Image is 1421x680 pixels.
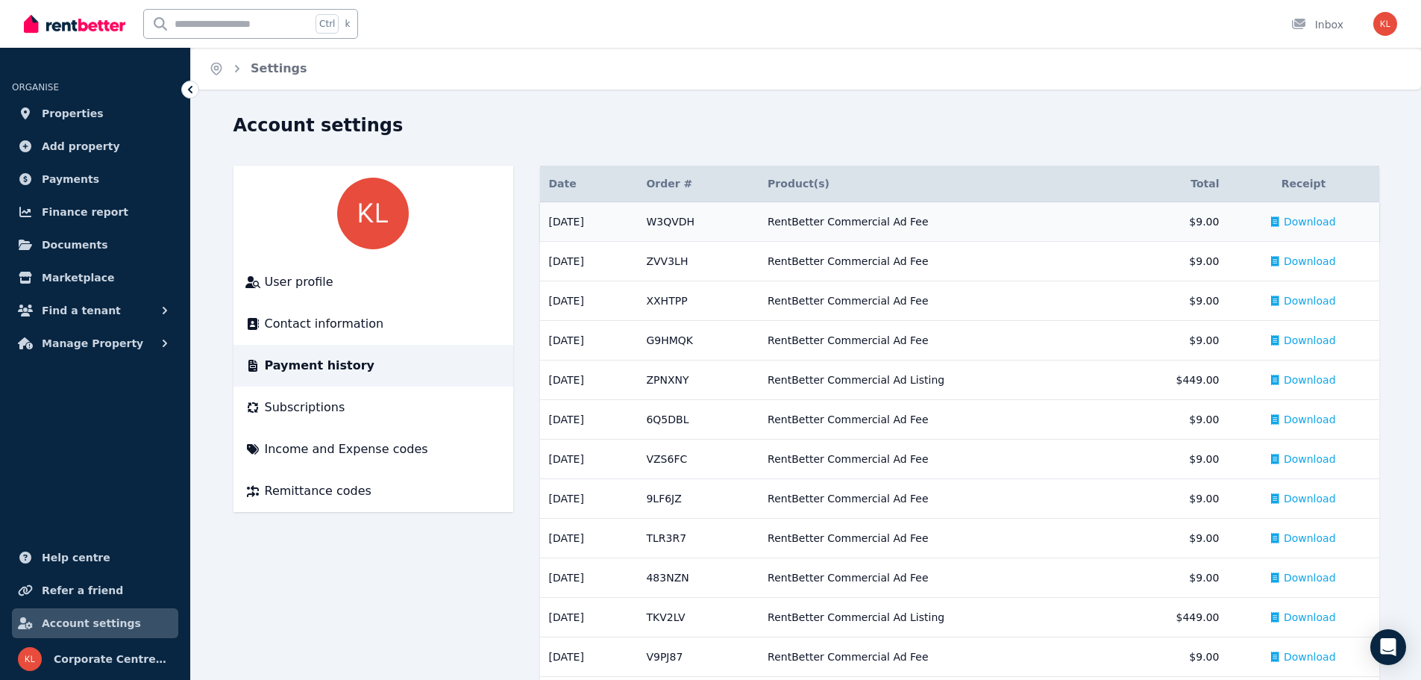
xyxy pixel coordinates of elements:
[1284,649,1336,664] span: Download
[1373,12,1397,36] img: Corporate Centres Tasmania
[768,372,1107,387] div: RentBetter Commercial Ad Listing
[768,293,1107,308] div: RentBetter Commercial Ad Fee
[12,99,178,128] a: Properties
[1291,17,1343,32] div: Inbox
[1228,166,1378,202] th: Receipt
[265,399,345,417] span: Subscriptions
[540,361,638,400] td: [DATE]
[245,440,501,458] a: Income and Expense codes
[1116,558,1228,598] td: $9.00
[12,230,178,260] a: Documents
[540,519,638,558] td: [DATE]
[637,281,759,321] td: XXHTPP
[191,48,325,90] nav: Breadcrumb
[768,491,1107,506] div: RentBetter Commercial Ad Fee
[42,302,121,319] span: Find a tenant
[1116,166,1228,202] th: Total
[768,570,1107,585] div: RentBetter Commercial Ad Fee
[265,440,428,458] span: Income and Expense codes
[768,214,1107,229] div: RentBetter Commercial Ad Fee
[637,598,759,637] td: TKV2LV
[759,166,1116,202] th: Product(s)
[1116,242,1228,281] td: $9.00
[54,650,172,668] span: Corporate Centres [GEOGRAPHIC_DATA]
[540,479,638,519] td: [DATE]
[245,482,501,500] a: Remittance codes
[1284,254,1336,269] span: Download
[42,549,110,567] span: Help centre
[1284,610,1336,625] span: Download
[42,581,123,599] span: Refer a friend
[637,202,759,242] td: W3QVDH
[42,614,141,632] span: Account settings
[1116,202,1228,242] td: $9.00
[637,242,759,281] td: ZVV3LH
[18,647,42,671] img: Corporate Centres Tasmania
[1116,361,1228,400] td: $449.00
[768,610,1107,625] div: RentBetter Commercial Ad Listing
[12,82,59,93] span: ORGANISE
[540,440,638,479] td: [DATE]
[1370,629,1406,665] div: Open Intercom Messenger
[1284,531,1336,546] span: Download
[12,197,178,227] a: Finance report
[12,328,178,358] button: Manage Property
[233,113,404,137] h1: Account settings
[637,400,759,440] td: 6Q5DBL
[12,263,178,293] a: Marketplace
[1116,637,1228,677] td: $9.00
[12,164,178,194] a: Payments
[637,479,759,519] td: 9LF6JZ
[1116,400,1228,440] td: $9.00
[265,482,371,500] span: Remittance codes
[42,170,99,188] span: Payments
[1116,598,1228,637] td: $449.00
[12,575,178,605] a: Refer a friend
[337,178,409,249] img: Corporate Centres Tasmania
[768,254,1107,269] div: RentBetter Commercial Ad Fee
[12,543,178,573] a: Help centre
[637,637,759,677] td: V9PJ87
[265,357,375,375] span: Payment history
[12,131,178,161] a: Add property
[540,202,638,242] td: [DATE]
[245,315,501,333] a: Contact information
[540,281,638,321] td: [DATE]
[265,273,333,291] span: User profile
[1284,570,1336,585] span: Download
[24,13,125,35] img: RentBetter
[42,105,104,122] span: Properties
[637,519,759,558] td: TLR3R7
[768,412,1107,427] div: RentBetter Commercial Ad Fee
[42,334,143,352] span: Manage Property
[12,296,178,325] button: Find a tenant
[768,333,1107,348] div: RentBetter Commercial Ad Fee
[768,649,1107,664] div: RentBetter Commercial Ad Fee
[251,61,307,75] a: Settings
[1284,293,1336,308] span: Download
[637,440,759,479] td: VZS6FC
[1284,214,1336,229] span: Download
[540,558,638,598] td: [DATE]
[1284,452,1336,467] span: Download
[1284,491,1336,506] span: Download
[540,242,638,281] td: [DATE]
[245,357,501,375] a: Payment history
[540,400,638,440] td: [DATE]
[540,321,638,361] td: [DATE]
[637,361,759,400] td: ZPNXNY
[265,315,384,333] span: Contact information
[1116,519,1228,558] td: $9.00
[316,14,339,34] span: Ctrl
[646,176,692,191] span: Order #
[245,273,501,291] a: User profile
[1116,281,1228,321] td: $9.00
[768,452,1107,467] div: RentBetter Commercial Ad Fee
[540,598,638,637] td: [DATE]
[1284,372,1336,387] span: Download
[768,531,1107,546] div: RentBetter Commercial Ad Fee
[540,166,638,202] th: Date
[637,321,759,361] td: G9HMQK
[1284,333,1336,348] span: Download
[1116,440,1228,479] td: $9.00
